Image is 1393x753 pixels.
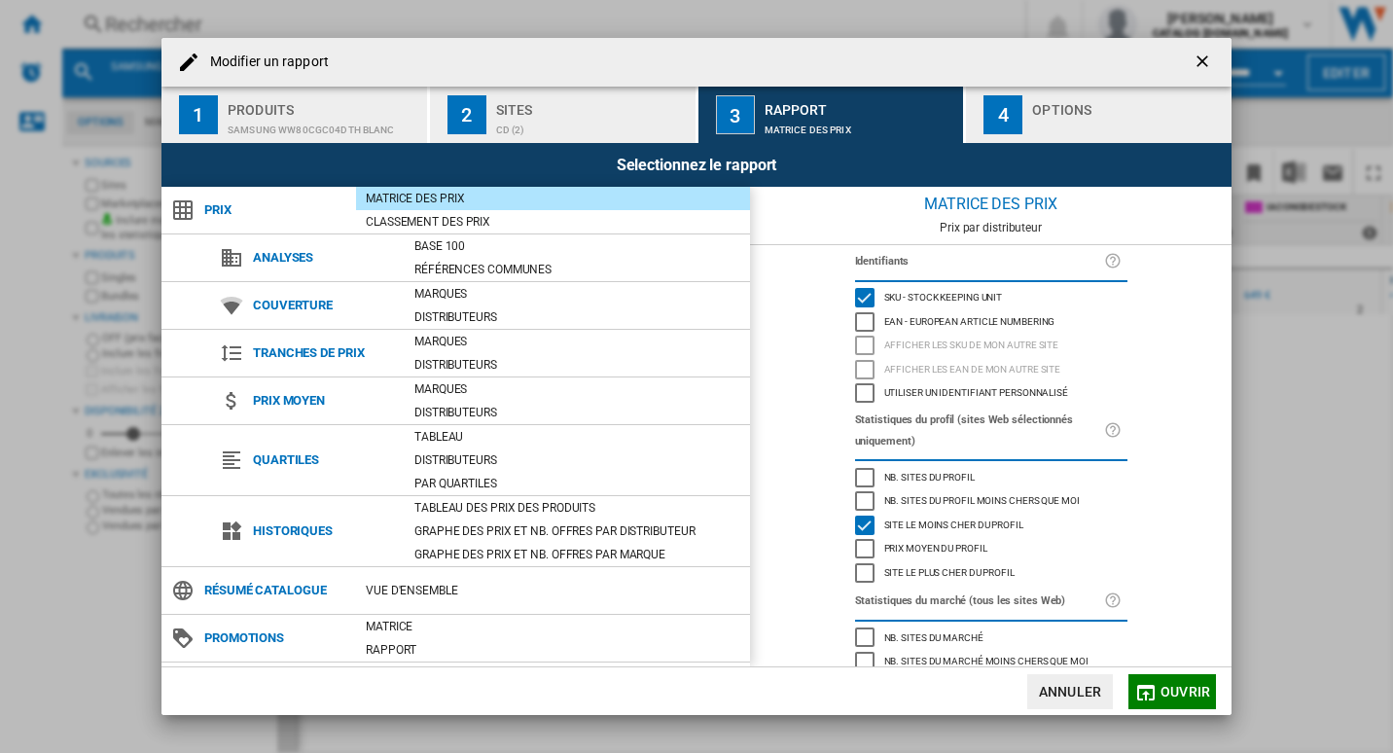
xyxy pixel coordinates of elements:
md-checkbox: Site le plus cher du profil [855,560,1127,585]
button: 1 Produits SAMSUNG WW80CGC04DTH BLANC [161,87,429,143]
label: Statistiques du profil (sites Web sélectionnés uniquement) [855,410,1104,452]
md-checkbox: Utiliser un identifiant personnalisé [855,381,1127,406]
span: Prix moyen [243,387,405,414]
label: Identifiants [855,251,1104,272]
div: Selectionnez le rapport [161,143,1232,187]
ng-md-icon: getI18NText('BUTTONS.CLOSE_DIALOG') [1193,52,1216,75]
div: Options [1032,94,1224,115]
div: Matrice des prix [356,189,750,208]
div: 1 [179,95,218,134]
span: EAN - European Article Numbering [884,313,1055,327]
md-checkbox: Nb. sites du marché [855,626,1127,650]
md-checkbox: EAN - European Article Numbering [855,309,1127,334]
div: Par quartiles [405,474,750,493]
div: Classement des prix [356,212,750,232]
span: Historiques [243,518,405,545]
div: Base 100 [405,236,750,256]
md-checkbox: Afficher les EAN de mon autre site [855,357,1127,381]
button: Ouvrir [1128,674,1216,709]
div: Matrice des prix [765,115,956,135]
span: Site le moins cher du profil [884,517,1023,530]
div: Matrice [356,617,750,636]
div: Distributeurs [405,450,750,470]
span: Afficher les SKU de mon autre site [884,337,1059,350]
div: Distributeurs [405,403,750,422]
div: Matrice des prix [750,187,1232,221]
button: 4 Options [966,87,1232,143]
div: Sites [496,94,688,115]
div: SAMSUNG WW80CGC04DTH BLANC [228,115,419,135]
md-checkbox: Nb. sites du profil moins chers que moi [855,489,1127,514]
md-checkbox: Site le moins cher du profil [855,513,1127,537]
button: getI18NText('BUTTONS.CLOSE_DIALOG') [1185,43,1224,82]
span: Afficher les EAN de mon autre site [884,361,1061,375]
md-checkbox: Afficher les SKU de mon autre site [855,334,1127,358]
span: Prix [195,197,356,224]
md-checkbox: Nb. sites du marché moins chers que moi [855,650,1127,674]
span: Nb. sites du profil [884,469,975,483]
div: Rapport [356,640,750,660]
div: Graphe des prix et nb. offres par marque [405,545,750,564]
md-checkbox: SKU - Stock Keeping Unit [855,286,1127,310]
span: Nb. sites du marché moins chers que moi [884,653,1089,666]
div: 3 [716,95,755,134]
div: Produits [228,94,419,115]
md-checkbox: Prix moyen du profil [855,537,1127,561]
span: Site le plus cher du profil [884,564,1015,578]
span: Promotions [195,625,356,652]
div: Tableau des prix des produits [405,498,750,518]
div: Distributeurs [405,307,750,327]
div: Références communes [405,260,750,279]
span: Quartiles [243,447,405,474]
span: Analyses [243,244,405,271]
div: Marques [405,284,750,304]
div: 4 [983,95,1022,134]
div: Marques [405,332,750,351]
div: Distributeurs [405,355,750,375]
span: Couverture [243,292,405,319]
h4: Modifier un rapport [200,53,329,72]
div: Prix par distributeur [750,221,1232,234]
div: Vue d'ensemble [356,581,750,600]
div: Rapport [765,94,956,115]
span: Nb. sites du marché [884,629,983,643]
div: Tableau [405,427,750,447]
span: Prix moyen du profil [884,540,987,554]
span: Utiliser un identifiant personnalisé [884,384,1068,398]
div: Marques [405,379,750,399]
span: Ouvrir [1161,684,1210,699]
span: Tranches de prix [243,340,405,367]
div: CD (2) [496,115,688,135]
div: 2 [447,95,486,134]
md-checkbox: Nb. sites du profil [855,465,1127,489]
div: Graphe des prix et nb. offres par distributeur [405,521,750,541]
button: 2 Sites CD (2) [430,87,697,143]
span: SKU - Stock Keeping Unit [884,289,1003,303]
button: 3 Rapport Matrice des prix [698,87,966,143]
label: Statistiques du marché (tous les sites Web) [855,591,1104,612]
button: Annuler [1027,674,1113,709]
span: Résumé catalogue [195,577,356,604]
span: Nb. sites du profil moins chers que moi [884,492,1080,506]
